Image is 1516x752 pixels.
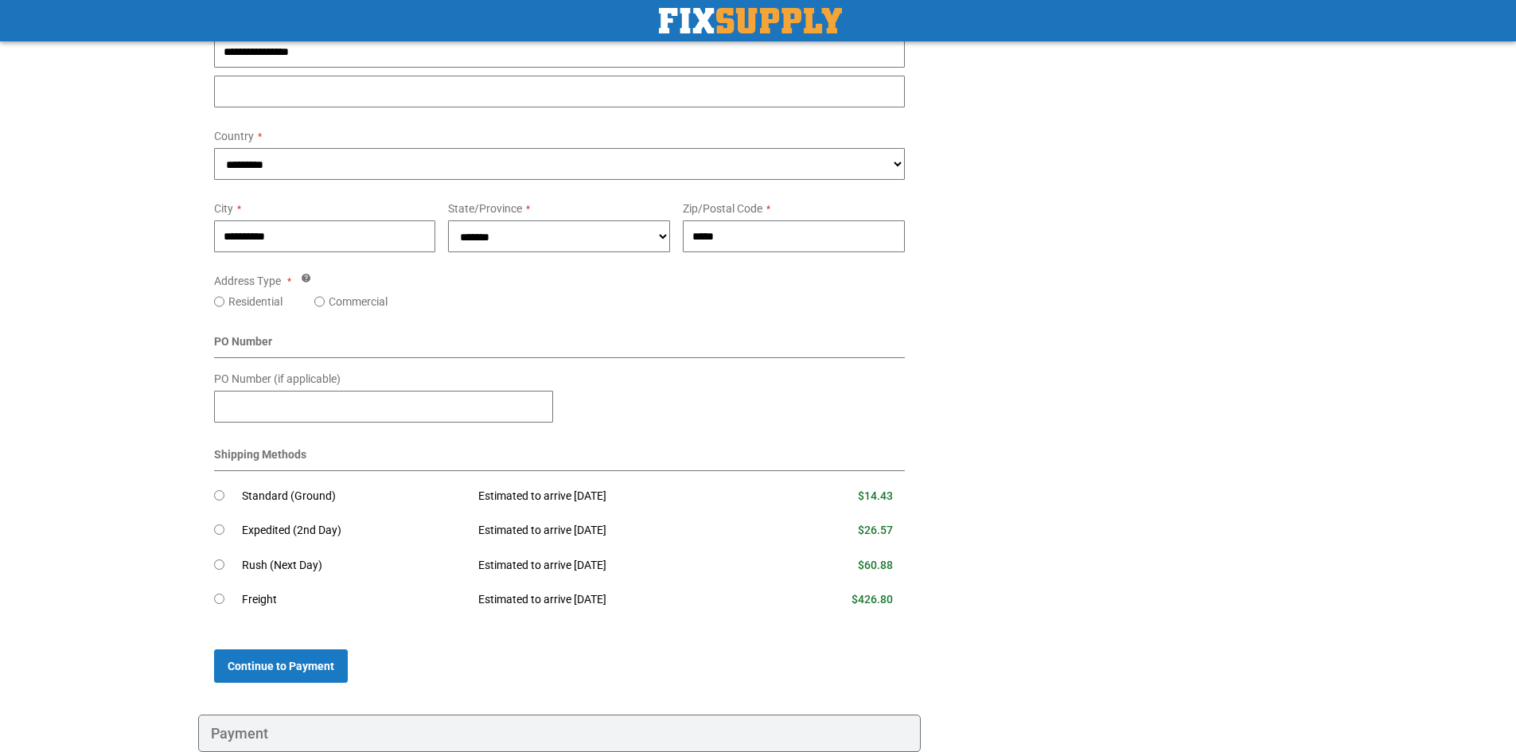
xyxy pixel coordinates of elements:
[214,275,281,287] span: Address Type
[448,202,522,215] span: State/Province
[858,524,893,536] span: $26.57
[214,202,233,215] span: City
[214,446,906,471] div: Shipping Methods
[858,489,893,502] span: $14.43
[659,8,842,33] a: store logo
[228,660,334,672] span: Continue to Payment
[466,548,774,583] td: Estimated to arrive [DATE]
[329,294,388,310] label: Commercial
[214,372,341,385] span: PO Number (if applicable)
[242,479,467,514] td: Standard (Ground)
[214,649,348,683] button: Continue to Payment
[242,548,467,583] td: Rush (Next Day)
[852,593,893,606] span: $426.80
[659,8,842,33] img: Fix Industrial Supply
[228,294,283,310] label: Residential
[214,333,906,358] div: PO Number
[466,479,774,514] td: Estimated to arrive [DATE]
[683,202,762,215] span: Zip/Postal Code
[214,130,254,142] span: Country
[242,513,467,548] td: Expedited (2nd Day)
[242,583,467,618] td: Freight
[858,559,893,571] span: $60.88
[466,513,774,548] td: Estimated to arrive [DATE]
[466,583,774,618] td: Estimated to arrive [DATE]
